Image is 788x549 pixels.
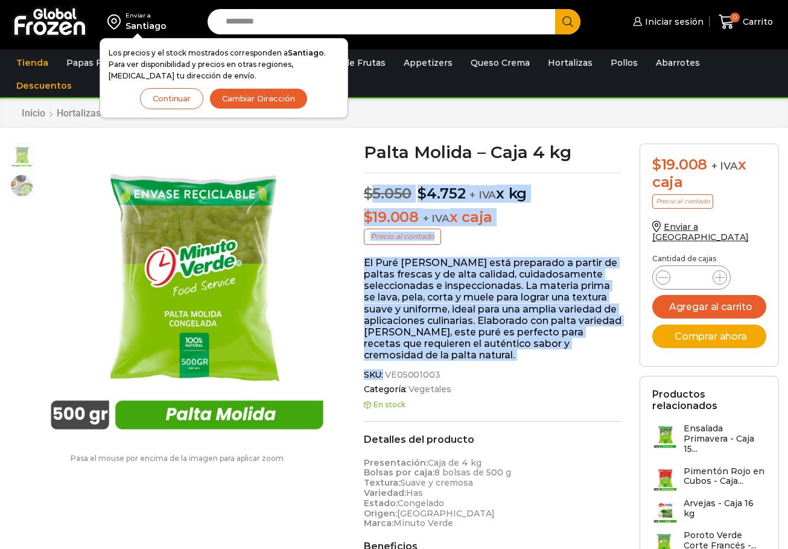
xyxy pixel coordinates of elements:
[364,185,412,202] bdi: 5.050
[364,209,621,226] p: x caja
[9,454,346,463] p: Pasa el mouse por encima de la imagen para aplicar zoom
[605,51,644,74] a: Pollos
[407,384,451,395] a: Vegetales
[10,144,34,168] span: palta-molida
[398,51,459,74] a: Appetizers
[126,11,167,20] div: Enviar a
[364,508,397,519] strong: Origen:
[630,10,704,34] a: Iniciar sesión
[56,107,101,119] a: Hortalizas
[364,144,621,160] h1: Palta Molida – Caja 4 kg
[680,269,703,286] input: Product quantity
[652,498,766,524] a: Arvejas - Caja 16 kg
[684,424,766,454] h3: Ensalada Primavera - Caja 15...
[288,48,324,57] strong: Santiago
[642,16,704,28] span: Iniciar sesión
[730,13,740,22] span: 0
[140,88,203,109] button: Continuar
[364,458,621,529] p: Caja de 4 kg 8 bolsas de 500 g Suave y cremosa Has Congelado [GEOGRAPHIC_DATA] Minuto Verde
[652,255,766,263] p: Cantidad de cajas
[652,194,713,209] p: Precio al contado
[364,208,419,226] bdi: 19.008
[364,518,393,528] strong: Marca:
[364,434,621,445] h2: Detalles del producto
[650,51,706,74] a: Abarrotes
[10,74,78,97] a: Descuentos
[652,295,766,319] button: Agregar al carrito
[469,189,496,201] span: + IVA
[21,107,46,119] a: Inicio
[107,11,126,32] img: address-field-icon.svg
[10,174,34,198] span: palta-molida
[542,51,599,74] a: Hortalizas
[652,156,661,173] span: $
[364,370,621,380] span: SKU:
[364,401,621,409] p: En stock
[652,424,766,460] a: Ensalada Primavera - Caja 15...
[652,221,749,243] a: Enviar a [GEOGRAPHIC_DATA]
[364,498,398,509] strong: Estado:
[364,229,441,244] p: Precio al contado
[418,185,427,202] span: $
[60,51,127,74] a: Papas Fritas
[652,466,766,492] a: Pimentón Rojo en Cubos - Caja...
[652,389,766,411] h2: Productos relacionados
[364,185,373,202] span: $
[423,212,450,224] span: + IVA
[109,47,339,82] p: Los precios y el stock mostrados corresponden a . Para ver disponibilidad y precios en otras regi...
[555,9,580,34] button: Search button
[364,208,373,226] span: $
[652,156,707,173] bdi: 19.008
[40,144,339,442] div: 1 / 2
[684,466,766,487] h3: Pimentón Rojo en Cubos - Caja...
[684,498,766,519] h3: Arvejas - Caja 16 kg
[711,160,738,172] span: + IVA
[10,51,54,74] a: Tienda
[364,384,621,395] span: Categoría:
[364,477,400,488] strong: Textura:
[383,370,440,380] span: VE05001003
[364,487,406,498] strong: Variedad:
[364,467,434,478] strong: Bolsas por caja:
[310,51,392,74] a: Pulpa de Frutas
[364,257,621,361] p: El Puré [PERSON_NAME] está preparado a partir de paltas frescas y de alta calidad, cuidadosamente...
[716,8,776,36] a: 0 Carrito
[209,88,308,109] button: Cambiar Dirección
[40,144,339,442] img: palta-molida
[126,20,167,32] div: Santiago
[21,107,156,119] nav: Breadcrumb
[652,156,766,191] div: x caja
[364,457,428,468] strong: Presentación:
[652,325,766,348] button: Comprar ahora
[740,16,773,28] span: Carrito
[465,51,536,74] a: Queso Crema
[418,185,466,202] bdi: 4.752
[364,173,621,203] p: x kg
